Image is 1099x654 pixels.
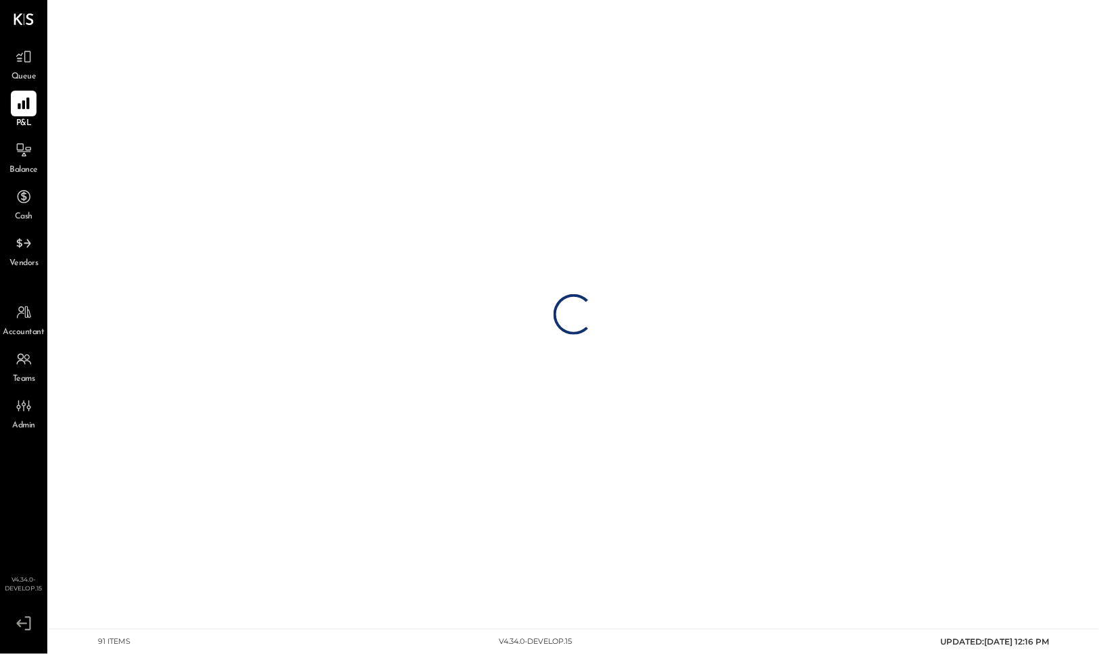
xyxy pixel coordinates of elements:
[1,184,47,223] a: Cash
[13,373,35,386] span: Teams
[12,420,35,432] span: Admin
[499,636,572,647] div: v 4.34.0-develop.15
[1,91,47,130] a: P&L
[15,211,32,223] span: Cash
[9,258,39,270] span: Vendors
[941,636,1050,647] span: UPDATED: [DATE] 12:16 PM
[16,118,32,130] span: P&L
[9,164,38,177] span: Balance
[1,393,47,432] a: Admin
[1,300,47,339] a: Accountant
[1,231,47,270] a: Vendors
[1,44,47,83] a: Queue
[1,346,47,386] a: Teams
[11,71,36,83] span: Queue
[98,636,130,647] div: 91 items
[1,137,47,177] a: Balance
[3,327,45,339] span: Accountant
